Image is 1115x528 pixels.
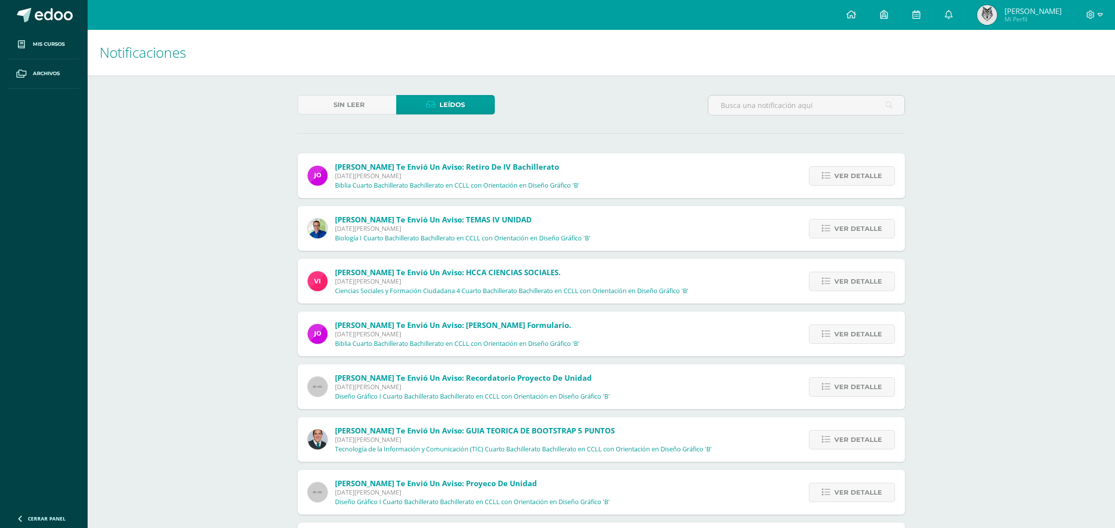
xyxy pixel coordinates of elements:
[335,224,590,233] span: [DATE][PERSON_NAME]
[335,162,559,172] span: [PERSON_NAME] te envió un aviso: Retiro de IV Bachillerato
[834,325,882,343] span: Ver detalle
[335,373,592,383] span: [PERSON_NAME] te envió un aviso: Recordatorio Proyecto de Unidad
[834,483,882,502] span: Ver detalle
[308,324,328,344] img: 6614adf7432e56e5c9e182f11abb21f1.png
[308,218,328,238] img: 692ded2a22070436d299c26f70cfa591.png
[308,377,328,397] img: 60x60
[33,70,60,78] span: Archivos
[335,277,688,286] span: [DATE][PERSON_NAME]
[335,383,610,391] span: [DATE][PERSON_NAME]
[977,5,997,25] img: c9f0ce6764846f1623a9016c00060552.png
[335,393,610,401] p: Diseño Gráfico I Cuarto Bachillerato Bachillerato en CCLL con Orientación en Diseño Gráfico 'B'
[335,445,712,453] p: Tecnología de la Información y Comunicación (TIC) Cuarto Bachillerato Bachillerato en CCLL con Or...
[834,219,882,238] span: Ver detalle
[33,40,65,48] span: Mis cursos
[335,478,537,488] span: [PERSON_NAME] te envió un aviso: Proyeco de unidad
[335,214,532,224] span: [PERSON_NAME] te envió un aviso: TEMAS IV UNIDAD
[335,330,579,338] span: [DATE][PERSON_NAME]
[834,272,882,291] span: Ver detalle
[834,430,882,449] span: Ver detalle
[1004,15,1062,23] span: Mi Perfil
[335,435,712,444] span: [DATE][PERSON_NAME]
[708,96,904,115] input: Busca una notificación aquí
[834,167,882,185] span: Ver detalle
[335,234,590,242] p: Biología I Cuarto Bachillerato Bachillerato en CCLL con Orientación en Diseño Gráfico 'B'
[335,340,579,348] p: Biblia Cuarto Bachillerato Bachillerato en CCLL con Orientación en Diseño Gráfico 'B'
[8,59,80,89] a: Archivos
[335,320,571,330] span: [PERSON_NAME] te envió un aviso: [PERSON_NAME] formulario.
[396,95,495,114] a: Leídos
[308,429,328,449] img: 2306758994b507d40baaa54be1d4aa7e.png
[335,488,610,497] span: [DATE][PERSON_NAME]
[335,172,579,180] span: [DATE][PERSON_NAME]
[1004,6,1062,16] span: [PERSON_NAME]
[308,482,328,502] img: 60x60
[335,267,560,277] span: [PERSON_NAME] te envió un aviso: HCCA CIENCIAS SOCIALES.
[308,166,328,186] img: 6614adf7432e56e5c9e182f11abb21f1.png
[334,96,365,114] span: Sin leer
[335,498,610,506] p: Diseño Gráfico I Cuarto Bachillerato Bachillerato en CCLL con Orientación en Diseño Gráfico 'B'
[8,30,80,59] a: Mis cursos
[308,271,328,291] img: bd6d0aa147d20350c4821b7c643124fa.png
[28,515,66,522] span: Cerrar panel
[335,287,688,295] p: Ciencias Sociales y Formación Ciudadana 4 Cuarto Bachillerato Bachillerato en CCLL con Orientació...
[100,43,186,62] span: Notificaciones
[298,95,396,114] a: Sin leer
[335,182,579,190] p: Biblia Cuarto Bachillerato Bachillerato en CCLL con Orientación en Diseño Gráfico 'B'
[335,425,615,435] span: [PERSON_NAME] te envió un aviso: GUIA TEORICA DE BOOTSTRAP 5 PUNTOS
[834,378,882,396] span: Ver detalle
[440,96,465,114] span: Leídos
